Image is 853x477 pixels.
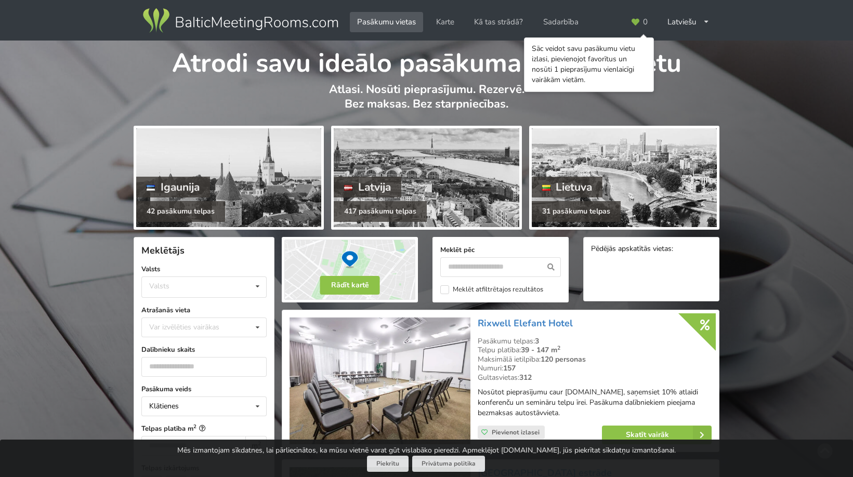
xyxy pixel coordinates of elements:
[136,177,210,197] div: Igaunija
[467,12,530,32] a: Kā tas strādā?
[591,245,712,255] div: Pēdējās apskatītās vietas:
[412,456,485,472] a: Privātuma politika
[141,344,267,355] label: Dalībnieku skaits
[478,387,712,418] p: Nosūtot pieprasījumu caur [DOMAIN_NAME], saņemsiet 10% atlaidi konferenču un semināru telpu īrei....
[193,423,196,430] sup: 2
[660,12,717,32] div: Latviešu
[290,317,470,445] img: Viesnīca | Rīga | Rixwell Elefant Hotel
[331,126,521,230] a: Latvija 417 pasākumu telpas
[350,12,423,32] a: Pasākumu vietas
[643,18,648,26] span: 0
[440,285,543,294] label: Meklēt atfiltrētajos rezultātos
[541,354,586,364] strong: 120 personas
[478,373,712,382] div: Gultasvietas:
[440,245,561,255] label: Meklēt pēc
[478,317,573,329] a: Rixwell Elefant Hotel
[519,373,532,382] strong: 312
[536,12,586,32] a: Sadarbība
[478,337,712,346] div: Pasākumu telpas:
[147,321,243,333] div: Var izvēlēties vairākas
[532,201,621,222] div: 31 pasākumu telpas
[141,264,267,274] label: Valsts
[503,363,516,373] strong: 157
[320,276,380,295] button: Rādīt kartē
[136,201,225,222] div: 42 pasākumu telpas
[134,82,719,122] p: Atlasi. Nosūti pieprasījumu. Rezervē. Bez maksas. Bez starpniecības.
[141,244,185,257] span: Meklētājs
[521,345,560,355] strong: 39 - 147 m
[367,456,409,472] button: Piekrītu
[245,436,267,456] div: m
[134,41,719,80] h1: Atrodi savu ideālo pasākuma norises vietu
[141,6,340,35] img: Baltic Meeting Rooms
[282,237,418,302] img: Rādīt kartē
[532,44,646,85] div: Sāc veidot savu pasākumu vietu izlasi, pievienojot favorītus un nosūti 1 pieprasījumu vienlaicīgi...
[149,403,179,410] div: Klātienes
[141,384,267,394] label: Pasākuma veids
[141,423,267,434] label: Telpas platība m
[141,305,267,315] label: Atrašanās vieta
[478,364,712,373] div: Numuri:
[529,126,719,230] a: Lietuva 31 pasākumu telpas
[602,426,712,444] a: Skatīt vairāk
[478,355,712,364] div: Maksimālā ietilpība:
[492,428,540,436] span: Pievienot izlasei
[535,336,539,346] strong: 3
[429,12,462,32] a: Karte
[149,282,169,290] div: Valsts
[478,346,712,355] div: Telpu platība:
[557,344,560,352] sup: 2
[334,201,427,222] div: 417 pasākumu telpas
[334,177,401,197] div: Latvija
[134,126,324,230] a: Igaunija 42 pasākumu telpas
[532,177,603,197] div: Lietuva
